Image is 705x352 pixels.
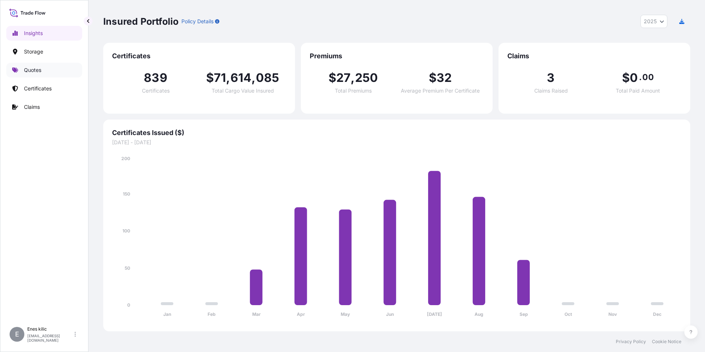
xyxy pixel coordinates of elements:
a: Quotes [6,63,82,77]
p: [EMAIL_ADDRESS][DOMAIN_NAME] [27,334,73,342]
tspan: Mar [252,311,261,317]
span: . [639,74,642,80]
tspan: Dec [653,311,661,317]
p: Storage [24,48,43,55]
span: Certificates [112,52,286,61]
tspan: 0 [127,302,130,308]
span: 250 [355,72,378,84]
a: Claims [6,100,82,114]
tspan: 50 [125,265,130,271]
span: Certificates [142,88,170,93]
p: Insights [24,30,43,37]
span: E [15,331,19,338]
span: Total Premiums [335,88,372,93]
span: Total Paid Amount [616,88,660,93]
span: 2025 [644,18,657,25]
p: Quotes [24,66,41,74]
span: Average Premium Per Certificate [401,88,480,93]
span: $ [429,72,437,84]
tspan: 150 [123,191,130,197]
span: 614 [230,72,252,84]
span: $ [329,72,336,84]
tspan: Apr [297,311,305,317]
tspan: Oct [565,311,572,317]
span: , [226,72,230,84]
tspan: Feb [208,311,216,317]
button: Year Selector [640,15,667,28]
tspan: Aug [475,311,483,317]
span: , [251,72,256,84]
tspan: [DATE] [427,311,442,317]
span: Claims Raised [534,88,568,93]
span: Premiums [310,52,484,61]
span: 085 [256,72,279,84]
a: Privacy Policy [616,339,646,345]
span: Certificates Issued ($) [112,128,681,137]
span: , [351,72,355,84]
tspan: May [341,311,350,317]
tspan: Jan [163,311,171,317]
span: 839 [144,72,167,84]
span: $ [206,72,214,84]
span: 0 [630,72,638,84]
span: Total Cargo Value Insured [212,88,274,93]
tspan: Jun [386,311,394,317]
tspan: Nov [608,311,617,317]
a: Cookie Notice [652,339,681,345]
span: 3 [547,72,555,84]
span: [DATE] - [DATE] [112,139,681,146]
a: Insights [6,26,82,41]
span: 71 [214,72,226,84]
p: Claims [24,103,40,111]
span: $ [622,72,630,84]
span: 00 [642,74,653,80]
tspan: 100 [122,228,130,234]
p: Certificates [24,85,52,92]
p: Insured Portfolio [103,15,178,27]
tspan: Sep [520,311,528,317]
a: Certificates [6,81,82,96]
p: Enes kilic [27,326,73,332]
span: 32 [437,72,452,84]
span: Claims [507,52,681,61]
p: Policy Details [181,18,213,25]
tspan: 200 [121,156,130,161]
span: 27 [336,72,351,84]
a: Storage [6,44,82,59]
